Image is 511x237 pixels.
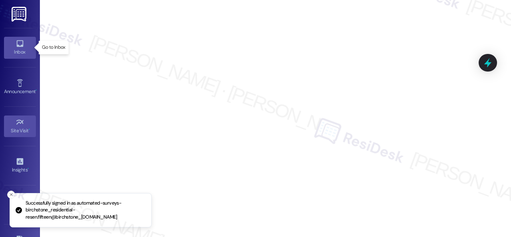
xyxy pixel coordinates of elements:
span: • [36,88,37,93]
img: ResiDesk Logo [12,7,28,22]
span: • [29,127,30,132]
p: Successfully signed in as automated-surveys-birchstone_residential-resen.fifteen@birchstone_[DOMA... [26,200,145,221]
a: Site Visit • [4,116,36,137]
a: Inbox [4,37,36,58]
button: Close toast [7,191,15,199]
a: Insights • [4,155,36,176]
span: • [28,166,29,171]
p: Go to Inbox [42,44,65,51]
a: Buildings [4,194,36,215]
